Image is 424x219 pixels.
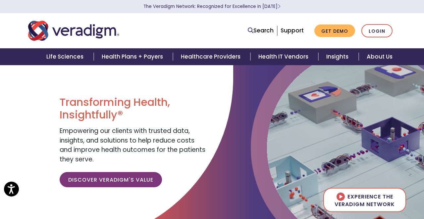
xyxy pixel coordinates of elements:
a: Insights [318,48,358,65]
a: Support [281,26,304,34]
span: Learn More [278,3,281,10]
a: Health IT Vendors [250,48,318,65]
span: Empowering our clients with trusted data, insights, and solutions to help reduce costs and improv... [60,126,205,164]
a: Healthcare Providers [173,48,250,65]
h1: Transforming Health, Insightfully® [60,96,207,121]
a: Health Plans + Payers [94,48,173,65]
img: Veradigm logo [28,20,119,42]
a: Discover Veradigm's Value [60,172,162,187]
a: The Veradigm Network: Recognized for Excellence in [DATE]Learn More [143,3,281,10]
a: Get Demo [314,24,355,37]
a: About Us [359,48,400,65]
a: Login [361,24,393,38]
a: Search [248,26,274,35]
a: Life Sciences [38,48,93,65]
